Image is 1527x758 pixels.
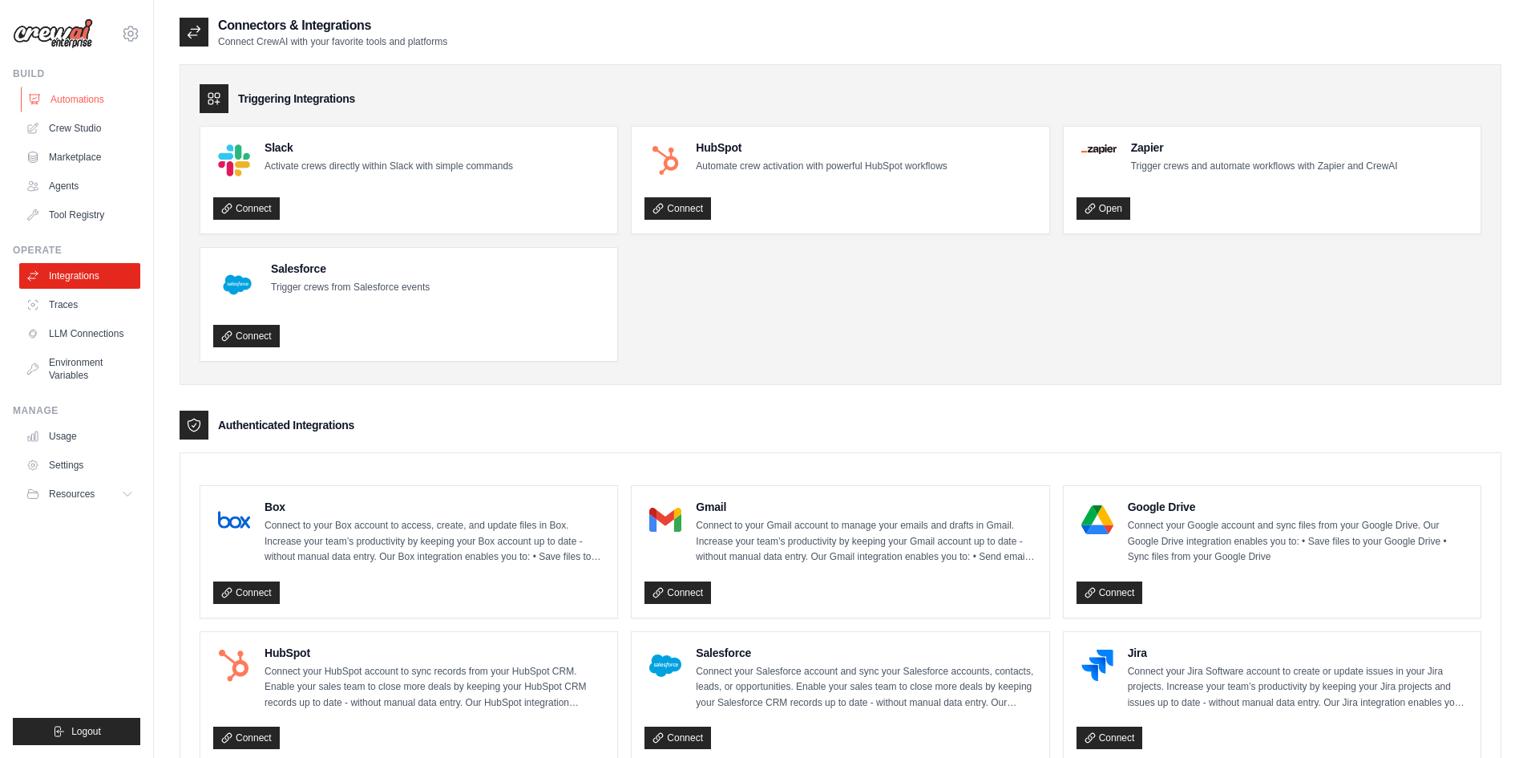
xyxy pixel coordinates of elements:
[271,280,430,296] p: Trigger crews from Salesforce events
[1077,197,1130,220] a: Open
[1077,582,1143,604] a: Connect
[218,266,257,304] img: Salesforce Logo
[19,321,140,347] a: LLM Connections
[1077,727,1143,749] a: Connect
[1131,159,1398,175] p: Trigger crews and automate workflows with Zapier and CrewAI
[19,424,140,449] a: Usage
[213,325,280,347] a: Connect
[19,452,140,478] a: Settings
[696,140,947,156] h4: HubSpot
[238,91,355,107] h3: Triggering Integrations
[696,518,1036,565] p: Connect to your Gmail account to manage your emails and drafts in Gmail. Increase your team’s pro...
[649,504,681,536] img: Gmail Logo
[644,582,711,604] a: Connect
[265,140,513,156] h4: Slack
[13,244,140,257] div: Operate
[644,727,711,749] a: Connect
[696,664,1036,711] p: Connect your Salesforce account and sync your Salesforce accounts, contacts, leads, or opportunit...
[649,144,681,176] img: HubSpot Logo
[265,499,604,515] h4: Box
[1128,518,1468,565] p: Connect your Google account and sync files from your Google Drive. Our Google Drive integration e...
[218,417,354,433] h3: Authenticated Integrations
[218,35,447,48] p: Connect CrewAI with your favorite tools and platforms
[19,350,140,388] a: Environment Variables
[644,197,711,220] a: Connect
[696,645,1036,661] h4: Salesforce
[218,144,250,176] img: Slack Logo
[19,116,140,141] a: Crew Studio
[218,16,447,35] h2: Connectors & Integrations
[1128,645,1468,661] h4: Jira
[71,725,101,738] span: Logout
[696,499,1036,515] h4: Gmail
[213,582,280,604] a: Connect
[19,144,140,170] a: Marketplace
[1128,499,1468,515] h4: Google Drive
[1081,144,1117,154] img: Zapier Logo
[13,18,93,49] img: Logo
[265,664,604,711] p: Connect your HubSpot account to sync records from your HubSpot CRM. Enable your sales team to clo...
[265,645,604,661] h4: HubSpot
[19,481,140,507] button: Resources
[13,718,140,745] button: Logout
[13,67,140,80] div: Build
[1081,504,1113,536] img: Google Drive Logo
[696,159,947,175] p: Automate crew activation with powerful HubSpot workflows
[1081,650,1113,682] img: Jira Logo
[218,650,250,682] img: HubSpot Logo
[19,202,140,228] a: Tool Registry
[265,159,513,175] p: Activate crews directly within Slack with simple commands
[218,504,250,536] img: Box Logo
[49,488,95,501] span: Resources
[1131,140,1398,156] h4: Zapier
[19,292,140,318] a: Traces
[649,650,681,682] img: Salesforce Logo
[19,173,140,199] a: Agents
[1128,664,1468,711] p: Connect your Jira Software account to create or update issues in your Jira projects. Increase you...
[265,518,604,565] p: Connect to your Box account to access, create, and update files in Box. Increase your team’s prod...
[271,261,430,277] h4: Salesforce
[19,263,140,289] a: Integrations
[213,727,280,749] a: Connect
[21,87,142,112] a: Automations
[213,197,280,220] a: Connect
[13,404,140,417] div: Manage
